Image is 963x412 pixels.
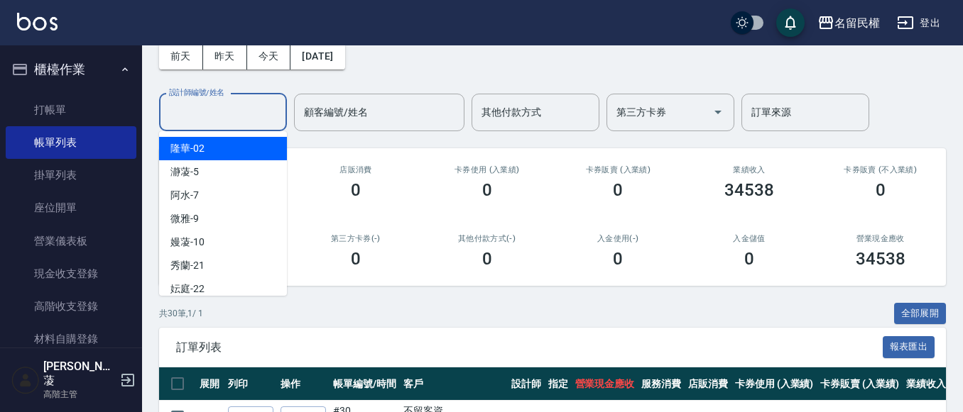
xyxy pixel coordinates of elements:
[169,87,224,98] label: 設計師編號/姓名
[6,257,136,290] a: 現金收支登錄
[744,249,754,269] h3: 0
[812,9,886,38] button: 名留民權
[351,249,361,269] h3: 0
[856,249,905,269] h3: 34538
[196,367,224,401] th: 展開
[570,234,667,243] h2: 入金使用(-)
[159,307,203,320] p: 共 30 筆, 1 / 1
[731,367,817,401] th: 卡券使用 (入業績)
[176,340,883,355] span: 訂單列表
[832,165,929,174] h2: 卡券販賣 (不入業績)
[894,303,947,325] button: 全部展開
[701,165,798,174] h2: 業績收入
[707,101,729,123] button: Open
[6,290,136,323] a: 高階收支登錄
[876,180,886,200] h3: 0
[170,211,199,226] span: 微雅 -9
[6,225,136,257] a: 營業儀表板
[400,367,508,401] th: 客戶
[11,366,40,394] img: Person
[6,323,136,355] a: 材料自購登錄
[308,234,405,243] h2: 第三方卡券(-)
[6,191,136,224] a: 座位開單
[613,249,623,269] h3: 0
[834,14,880,32] div: 名留民權
[170,235,205,250] span: 嫚蓤 -10
[482,180,492,200] h3: 0
[570,165,667,174] h2: 卡券販賣 (入業績)
[701,234,798,243] h2: 入金儲值
[891,10,946,36] button: 登出
[6,126,136,159] a: 帳單列表
[43,360,116,388] h5: [PERSON_NAME]蓤
[438,234,535,243] h2: 其他付款方式(-)
[438,165,535,174] h2: 卡券使用 (入業績)
[6,159,136,191] a: 掛單列表
[883,340,935,353] a: 報表匯出
[482,249,492,269] h3: 0
[247,43,291,69] button: 今天
[170,258,205,273] span: 秀蘭 -21
[290,43,344,69] button: [DATE]
[724,180,774,200] h3: 34538
[43,388,116,401] p: 高階主管
[159,43,203,69] button: 前天
[277,367,330,401] th: 操作
[832,234,929,243] h2: 營業現金應收
[203,43,247,69] button: 昨天
[817,367,903,401] th: 卡券販賣 (入業績)
[170,282,205,296] span: 妘庭 -22
[613,180,623,200] h3: 0
[351,180,361,200] h3: 0
[308,165,405,174] h2: 店販消費
[572,367,638,401] th: 營業現金應收
[883,336,935,358] button: 報表匯出
[224,367,277,401] th: 列印
[170,188,199,203] span: 阿水 -7
[776,9,805,37] button: save
[638,367,685,401] th: 服務消費
[508,367,545,401] th: 設計師
[6,94,136,126] a: 打帳單
[903,367,950,401] th: 業績收入
[170,141,205,156] span: 隆華 -02
[330,367,400,401] th: 帳單編號/時間
[545,367,572,401] th: 指定
[17,13,58,30] img: Logo
[170,165,199,179] span: 瀞蓤 -5
[685,367,731,401] th: 店販消費
[6,51,136,88] button: 櫃檯作業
